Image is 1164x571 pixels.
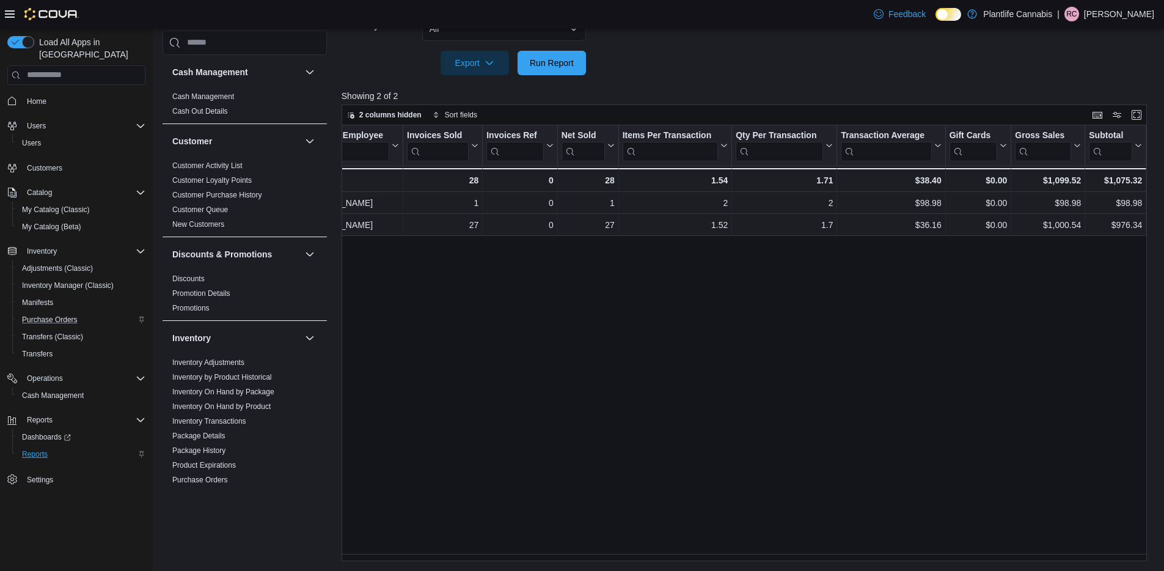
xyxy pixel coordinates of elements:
p: Plantlife Cannabis [983,7,1052,21]
div: 2 [736,196,833,210]
button: Transaction Average [841,130,941,161]
span: Export [448,51,502,75]
p: Showing 2 of 2 [342,90,1155,102]
span: Cash Out Details [172,106,228,116]
div: [PERSON_NAME] [302,218,399,232]
button: Discounts & Promotions [172,248,300,260]
button: Manifests [12,294,150,311]
button: Reports [2,411,150,429]
span: My Catalog (Classic) [22,205,90,215]
div: Gift Cards [949,130,997,141]
a: Discounts [172,274,205,283]
div: Cash Management [163,89,327,123]
div: $976.34 [1089,218,1142,232]
div: 0 [486,218,553,232]
button: Transfers [12,345,150,363]
span: Reports [22,413,145,427]
div: Gross Sales [1015,130,1071,141]
span: Users [22,119,145,133]
span: Operations [27,374,63,383]
span: Sort fields [445,110,477,120]
div: $98.98 [841,196,941,210]
span: 2 columns hidden [359,110,422,120]
span: Inventory Manager (Classic) [22,281,114,290]
span: Catalog [27,188,52,197]
a: My Catalog (Beta) [17,219,86,234]
div: 1 [407,196,478,210]
button: Reports [22,413,57,427]
div: Invoices Sold [407,130,469,161]
button: Qty Per Transaction [736,130,833,161]
a: Settings [22,473,58,487]
button: Inventory Manager (Classic) [12,277,150,294]
button: Inventory [302,331,317,345]
span: Reports [22,449,48,459]
h3: Inventory [172,332,211,344]
button: Keyboard shortcuts [1090,108,1105,122]
button: Customers [2,159,150,177]
a: Cash Management [172,92,234,101]
span: Package Details [172,431,225,441]
div: Items Per Transaction [622,130,718,161]
button: Reports [12,446,150,463]
span: Manifests [22,298,53,308]
div: 1.71 [736,173,833,188]
button: Cash Management [302,65,317,79]
div: Qty Per Transaction [736,130,823,141]
button: Adjustments (Classic) [12,260,150,277]
button: Catalog [2,184,150,201]
a: New Customers [172,220,224,229]
a: Product Expirations [172,461,236,470]
button: Transfers (Classic) [12,328,150,345]
div: $1,099.52 [1015,173,1081,188]
button: Operations [2,370,150,387]
button: Net Sold [561,130,614,161]
a: Inventory On Hand by Package [172,388,274,396]
button: Sort fields [428,108,482,122]
span: Customer Loyalty Points [172,175,252,185]
div: Net Sold [561,130,604,161]
span: Manifests [17,295,145,310]
div: 0 [486,173,553,188]
div: Qty Per Transaction [736,130,823,161]
span: Adjustments (Classic) [22,263,93,273]
a: Reports [17,447,53,462]
div: Tendered Employee [302,130,389,141]
button: Enter fullscreen [1129,108,1144,122]
div: 27 [562,218,615,232]
div: $36.16 [841,218,941,232]
a: Inventory by Product Historical [172,373,272,381]
a: Users [17,136,46,150]
span: Transfers (Classic) [17,330,145,344]
span: Transfers [17,347,145,361]
p: | [1057,7,1060,21]
div: Tendered Employee [302,130,389,161]
div: 2 [623,196,728,210]
a: Cash Out Details [172,107,228,116]
button: Run Report [518,51,586,75]
a: Transfers (Classic) [17,330,88,344]
div: Discounts & Promotions [163,271,327,320]
h3: Cash Management [172,66,248,78]
span: Adjustments (Classic) [17,261,145,276]
div: Invoices Ref [486,130,543,161]
span: Inventory Manager (Classic) [17,278,145,293]
button: Operations [22,371,68,386]
button: Subtotal [1089,130,1142,161]
button: Display options [1110,108,1124,122]
a: Dashboards [17,430,76,444]
span: Inventory Adjustments [172,358,244,367]
div: Net Sold [561,130,604,141]
span: Reports [27,415,53,425]
a: Customer Purchase History [172,191,262,199]
a: Customer Queue [172,205,228,214]
div: 1 [562,196,615,210]
a: Purchase Orders [17,312,82,327]
div: Inventory [163,355,327,521]
a: Promotions [172,304,210,312]
span: Home [22,94,145,109]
